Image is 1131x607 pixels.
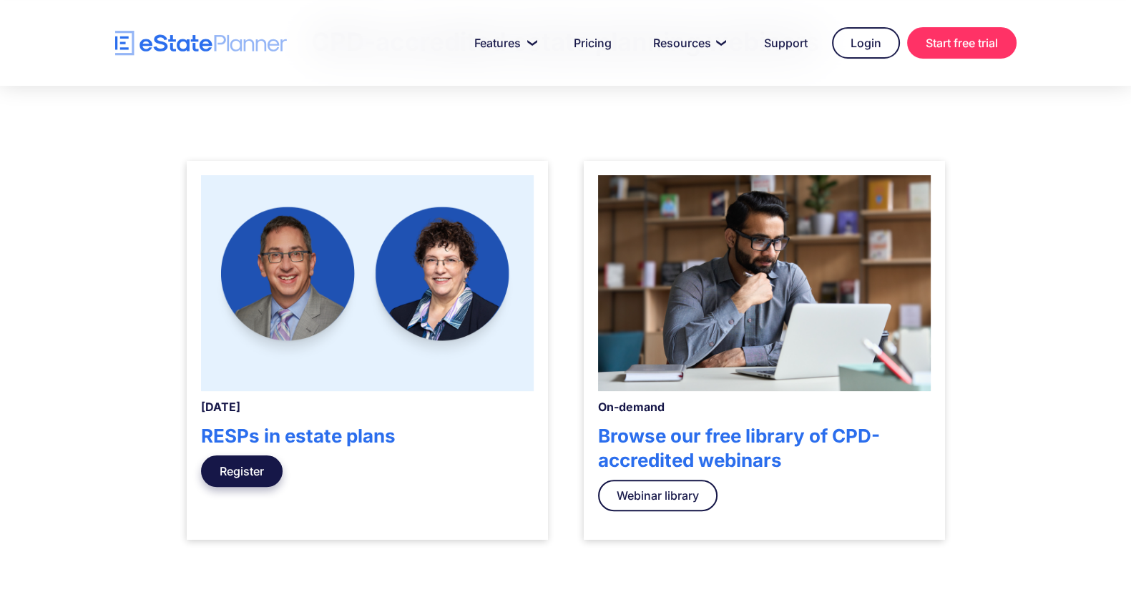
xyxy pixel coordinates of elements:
[557,29,629,57] a: Pricing
[598,400,665,414] strong: On-demand
[636,29,740,57] a: Resources
[201,400,240,414] strong: [DATE]
[598,424,931,473] h4: Browse our free library of CPD-accredited webinars
[598,480,718,511] a: Webinar library
[832,27,900,59] a: Login
[201,455,283,487] a: Register
[907,27,1017,59] a: Start free trial
[747,29,825,57] a: Support
[201,425,396,447] strong: RESPs in estate plans
[457,29,549,57] a: Features
[115,31,287,56] a: home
